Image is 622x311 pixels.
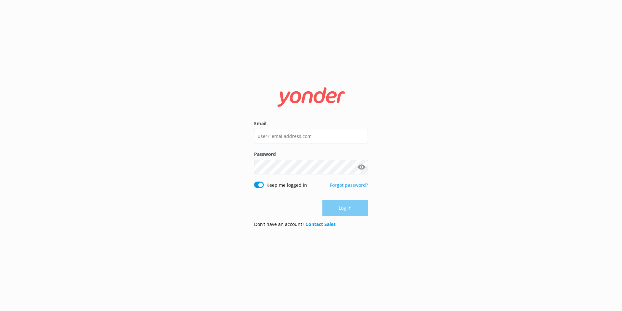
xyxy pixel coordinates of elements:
[254,129,368,143] input: user@emailaddress.com
[330,182,368,188] a: Forgot password?
[305,221,336,227] a: Contact Sales
[254,221,336,228] p: Don’t have an account?
[355,160,368,173] button: Show password
[266,182,307,189] label: Keep me logged in
[254,120,368,127] label: Email
[254,151,368,158] label: Password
